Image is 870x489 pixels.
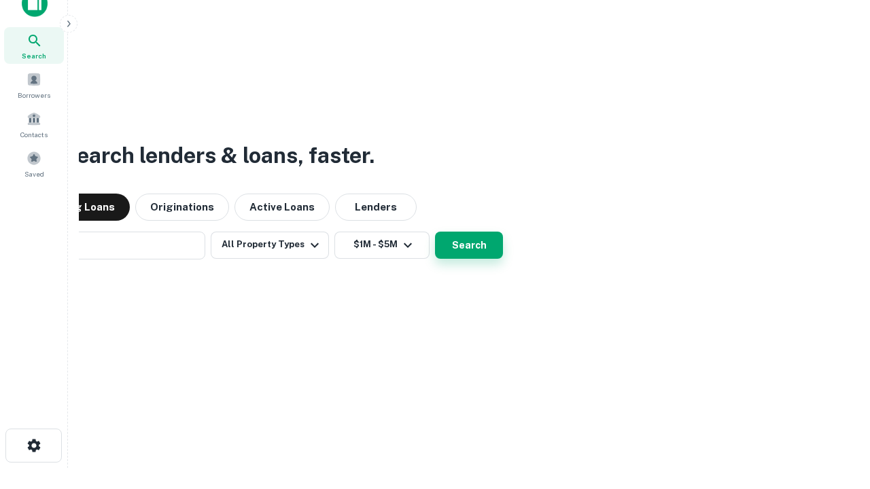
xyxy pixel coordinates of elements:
[22,50,46,61] span: Search
[234,194,330,221] button: Active Loans
[802,380,870,446] iframe: Chat Widget
[4,145,64,182] a: Saved
[62,139,375,172] h3: Search lenders & loans, faster.
[435,232,503,259] button: Search
[211,232,329,259] button: All Property Types
[18,90,50,101] span: Borrowers
[335,194,417,221] button: Lenders
[135,194,229,221] button: Originations
[24,168,44,179] span: Saved
[4,27,64,64] a: Search
[4,106,64,143] a: Contacts
[334,232,430,259] button: $1M - $5M
[20,129,48,140] span: Contacts
[4,67,64,103] a: Borrowers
